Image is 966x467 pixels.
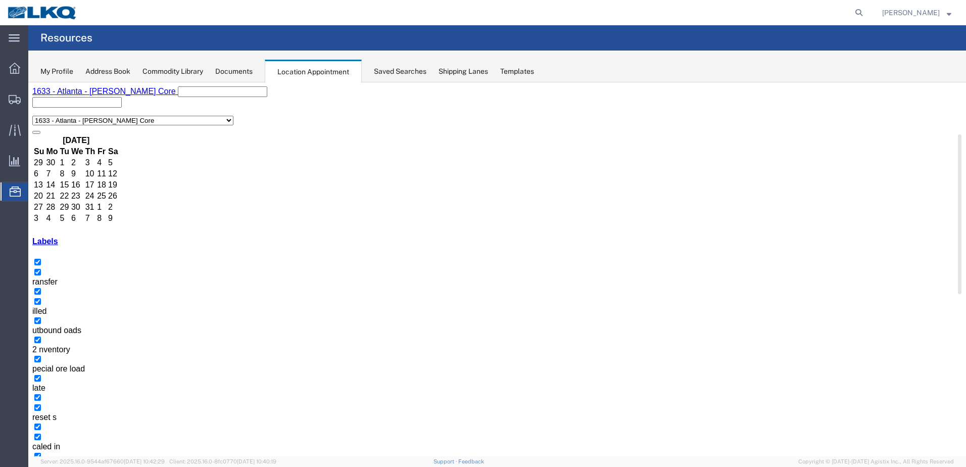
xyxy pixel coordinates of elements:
[4,263,42,271] span: 2 nventory
[57,109,68,119] td: 24
[68,98,78,108] td: 18
[17,131,30,141] td: 4
[4,331,28,339] span: reset s
[57,86,68,97] td: 10
[6,273,13,280] input: pecial ore load
[68,120,78,130] td: 1
[500,66,534,77] div: Templates
[882,7,940,18] span: TODD VOYLES
[4,224,18,233] span: illed
[4,155,30,163] a: Labels
[31,120,41,130] td: 29
[42,109,56,119] td: 23
[31,109,41,119] td: 22
[68,109,78,119] td: 25
[4,282,57,291] span: pecial ore load
[5,98,16,108] td: 13
[5,109,16,119] td: 20
[42,98,56,108] td: 16
[57,131,68,141] td: 7
[68,131,78,141] td: 8
[17,120,30,130] td: 28
[4,195,29,204] span: ransfer
[124,458,165,464] span: [DATE] 10:42:29
[28,82,966,456] iframe: FS Legacy Container
[79,109,90,119] td: 26
[798,457,954,466] span: Copyright © [DATE]-[DATE] Agistix Inc., All Rights Reserved
[5,131,16,141] td: 3
[6,322,13,329] input: reset s
[215,66,253,77] div: Documents
[265,60,362,83] div: Location Appointment
[7,5,78,20] img: logo
[79,86,90,97] td: 12
[6,186,13,193] input: ransfer
[42,120,56,130] td: 30
[40,458,165,464] span: Server: 2025.16.0-9544af67660
[79,98,90,108] td: 19
[4,301,17,310] span: late
[433,458,459,464] a: Support
[42,131,56,141] td: 6
[4,360,32,368] span: caled in
[6,216,13,222] input: illed
[42,86,56,97] td: 9
[458,458,484,464] a: Feedback
[5,120,16,130] td: 27
[6,293,13,299] input: late
[79,131,90,141] td: 9
[6,254,13,261] input: 2 nventory
[17,109,30,119] td: 21
[31,86,41,97] td: 8
[57,120,68,130] td: 31
[882,7,952,19] button: [PERSON_NAME]
[439,66,488,77] div: Shipping Lanes
[40,66,73,77] div: My Profile
[169,458,276,464] span: Client: 2025.16.0-8fc0770
[31,131,41,141] td: 5
[40,25,92,51] h4: Resources
[57,98,68,108] td: 17
[79,120,90,130] td: 2
[6,351,13,358] input: caled in
[31,98,41,108] td: 15
[142,66,203,77] div: Commodity Library
[6,235,13,242] input: utbound oads
[17,98,30,108] td: 14
[85,66,130,77] div: Address Book
[237,458,276,464] span: [DATE] 10:40:19
[4,244,53,252] span: utbound oads
[68,86,78,97] td: 11
[374,66,426,77] div: Saved Searches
